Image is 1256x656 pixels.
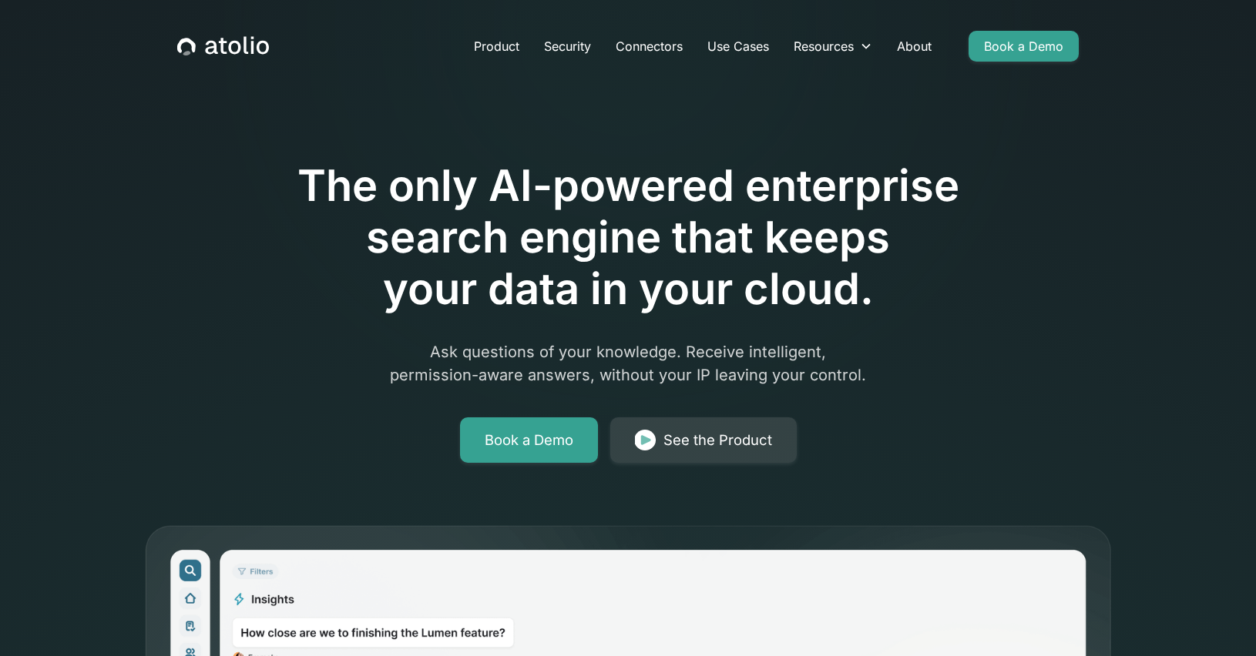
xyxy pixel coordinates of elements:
[885,31,944,62] a: About
[462,31,532,62] a: Product
[332,340,924,387] p: Ask questions of your knowledge. Receive intelligent, permission-aware answers, without your IP l...
[233,160,1023,316] h1: The only AI-powered enterprise search engine that keeps your data in your cloud.
[695,31,781,62] a: Use Cases
[610,417,797,464] a: See the Product
[177,36,269,56] a: home
[794,37,854,55] div: Resources
[532,31,603,62] a: Security
[1179,582,1256,656] iframe: Chat Widget
[603,31,695,62] a: Connectors
[460,417,598,464] a: Book a Demo
[781,31,885,62] div: Resources
[969,31,1079,62] a: Book a Demo
[663,430,772,451] div: See the Product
